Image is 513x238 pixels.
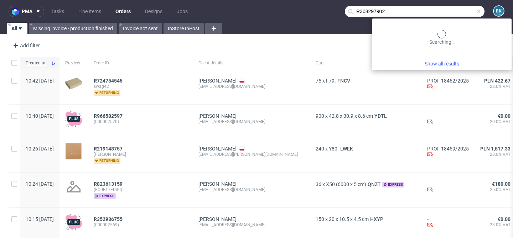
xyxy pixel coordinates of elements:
[94,78,124,84] a: R724754545
[427,146,469,152] a: PROF 18459/2025
[94,216,124,222] a: R352936755
[22,9,32,14] span: pma
[329,146,339,152] span: Y80.
[480,152,511,157] span: 23.0% VAT
[26,113,54,119] span: 10:40 [DATE]
[369,216,385,222] a: HXYP
[427,181,469,194] div: -
[198,78,237,84] a: [PERSON_NAME]
[29,23,117,34] a: Missing invoice - production finished
[94,152,187,157] span: [PERSON_NAME]
[316,216,416,222] div: x
[316,146,324,152] span: 240
[26,216,54,222] span: 10:15 [DATE]
[492,181,511,187] span: €180.00
[94,222,187,228] span: (000002569)
[494,6,504,16] figcaption: BK
[480,222,511,228] span: 23.0% VAT
[316,113,324,119] span: 900
[74,6,105,17] a: Line Items
[375,60,509,67] a: Show all results
[94,90,120,96] span: returning
[375,30,509,46] div: Searching…
[26,60,48,66] span: Created at
[326,78,336,84] span: F79.
[198,187,304,192] div: [EMAIL_ADDRESS][DOMAIN_NAME]
[316,181,321,187] span: 36
[316,113,416,119] div: x
[65,110,82,127] img: plus-icon.676465ae8f3a83198b3f.png
[329,216,369,222] span: 20 x 10.5 x 4.5 cm
[498,216,511,222] span: €0.00
[7,23,27,34] a: All
[26,181,54,187] span: 10:24 [DATE]
[480,84,511,89] span: 23.0% VAT
[12,7,22,16] img: logo
[427,113,469,126] div: -
[198,119,304,125] div: [EMAIL_ADDRESS][DOMAIN_NAME]
[164,23,204,34] a: InStore InPost
[94,193,116,199] span: express
[94,78,123,84] span: R724754545
[119,23,162,34] a: Invoice not sent
[198,113,237,119] a: [PERSON_NAME]
[382,182,404,187] span: express
[26,78,54,84] span: 10:42 [DATE]
[94,113,123,119] span: R966582597
[480,187,511,192] span: 25.0% VAT
[47,6,68,17] a: Tasks
[65,178,82,195] img: no_design.png
[316,216,324,222] span: 150
[336,78,352,84] a: FNCV
[198,60,304,66] span: Client details
[326,181,366,187] span: X50 (6000 x 5 cm)
[480,119,511,125] span: 20.0% VAT
[339,146,354,152] a: LWEK
[172,6,192,17] a: Jobs
[94,216,123,222] span: R352936755
[373,113,388,119] a: YDTL
[198,84,304,89] div: [EMAIL_ADDRESS][DOMAIN_NAME]
[480,146,511,152] span: PLN 1,517.33
[26,146,54,152] span: 10:26 [DATE]
[94,84,187,89] span: swag42
[316,78,416,84] div: x
[94,146,123,152] span: R219148757
[329,113,373,119] span: 42.8 x 30.9 x 8.6 cm
[316,146,416,152] div: x
[111,6,135,17] a: Orders
[498,113,511,119] span: €0.00
[94,146,124,152] a: R219148757
[484,78,511,84] span: PLN 422.67
[198,146,237,152] a: [PERSON_NAME]
[316,78,321,84] span: 75
[94,60,187,66] span: Order ID
[427,216,469,229] div: -
[94,181,123,187] span: R823613159
[198,222,304,228] div: [EMAIL_ADDRESS][DOMAIN_NAME]
[10,40,41,51] div: Add filter
[198,181,237,187] a: [PERSON_NAME]
[316,181,416,187] div: x
[366,181,382,187] a: QNZT
[9,6,44,17] button: pma
[65,78,82,90] img: plain-eco.9b3ba858dad33fd82c36.png
[141,6,167,17] a: Designs
[316,60,416,66] span: Cart
[65,60,82,66] span: Preview
[65,143,82,160] img: version_two_editor_design
[94,119,187,125] span: (000002570)
[94,158,120,164] span: returning
[94,113,124,119] a: R966582597
[94,187,187,192] span: (FC0B17FD30)
[94,181,124,187] a: R823613159
[427,78,469,84] a: PROF 18462/2025
[198,152,304,157] div: [EMAIL_ADDRESS][PERSON_NAME][DOMAIN_NAME]
[65,213,82,231] img: plus-icon.676465ae8f3a83198b3f.png
[198,216,237,222] a: [PERSON_NAME]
